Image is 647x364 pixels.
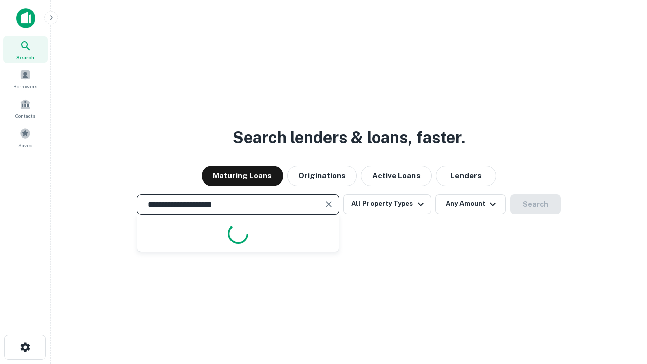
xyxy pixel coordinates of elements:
[16,8,35,28] img: capitalize-icon.png
[287,166,357,186] button: Originations
[3,65,48,93] a: Borrowers
[15,112,35,120] span: Contacts
[18,141,33,149] span: Saved
[233,125,465,150] h3: Search lenders & loans, faster.
[361,166,432,186] button: Active Loans
[436,166,496,186] button: Lenders
[16,53,34,61] span: Search
[202,166,283,186] button: Maturing Loans
[3,124,48,151] a: Saved
[3,95,48,122] a: Contacts
[596,251,647,299] iframe: Chat Widget
[13,82,37,90] span: Borrowers
[321,197,336,211] button: Clear
[435,194,506,214] button: Any Amount
[343,194,431,214] button: All Property Types
[3,36,48,63] a: Search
